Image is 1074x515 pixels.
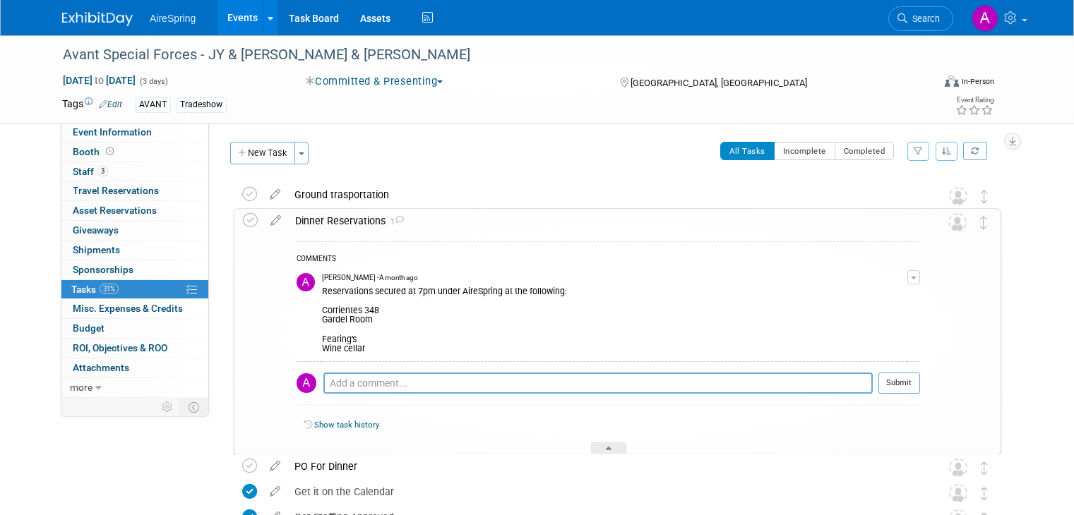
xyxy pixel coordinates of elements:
[61,358,208,377] a: Attachments
[135,97,171,112] div: AVANT
[230,142,295,164] button: New Task
[297,253,920,267] div: COMMENTS
[61,201,208,220] a: Asset Reservations
[61,123,208,142] a: Event Information
[288,209,920,233] div: Dinner Reservations
[322,273,418,283] span: [PERSON_NAME] - A month ago
[70,382,93,393] span: more
[263,460,287,473] a: edit
[263,485,287,498] a: edit
[301,74,449,89] button: Committed & Presenting
[981,190,988,203] i: Move task
[73,342,167,353] span: ROI, Objectives & ROO
[980,216,987,229] i: Move task
[99,99,122,109] a: Edit
[176,97,227,112] div: Tradeshow
[62,12,133,26] img: ExhibitDay
[297,273,315,291] img: Angie Handal
[631,78,807,88] span: [GEOGRAPHIC_DATA], [GEOGRAPHIC_DATA]
[180,398,209,416] td: Toggle Event Tabs
[949,459,967,477] img: Unassigned
[62,74,136,87] span: [DATE] [DATE]
[386,217,404,226] span: 1
[945,75,959,87] img: Format-Inperson.png
[955,97,994,104] div: Event Rating
[61,181,208,200] a: Travel Reservations
[138,77,168,86] span: (3 days)
[263,214,288,227] a: edit
[61,221,208,240] a: Giveaways
[73,322,105,334] span: Budget
[61,339,208,358] a: ROI, Objectives & ROO
[961,76,994,87] div: In-Person
[287,183,921,207] div: Ground trasportation
[888,6,953,31] a: Search
[835,142,895,160] button: Completed
[61,280,208,299] a: Tasks31%
[907,13,940,24] span: Search
[857,73,994,95] div: Event Format
[58,42,915,68] div: Avant Special Forces - JY & [PERSON_NAME] & [PERSON_NAME]
[61,260,208,279] a: Sponsorships
[287,480,921,504] div: Get it on the Calendar
[263,188,287,201] a: edit
[73,166,108,177] span: Staff
[948,213,967,231] img: Unassigned
[73,205,157,216] span: Asset Reservations
[314,420,379,430] a: Show task history
[73,264,133,275] span: Sponsorships
[73,146,117,157] span: Booth
[949,484,967,502] img: Unassigned
[61,241,208,260] a: Shipments
[61,299,208,318] a: Misc. Expenses & Credits
[297,373,316,393] img: Angie Handal
[322,284,907,354] div: Reservations secured at 7pm under AireSpring at the following: Corrientes 348 Gardel Room Fearing...
[774,142,835,160] button: Incomplete
[62,97,122,113] td: Tags
[100,284,119,294] span: 31%
[73,244,120,255] span: Shipments
[93,75,106,86] span: to
[97,166,108,176] span: 3
[155,398,180,416] td: Personalize Event Tab Strip
[972,5,998,32] img: Angie Handal
[73,185,159,196] span: Travel Reservations
[73,362,129,373] span: Attachments
[73,303,183,314] span: Misc. Expenses & Credits
[981,461,988,475] i: Move task
[981,487,988,500] i: Move task
[61,378,208,397] a: more
[949,187,967,205] img: Unassigned
[150,13,196,24] span: AireSpring
[73,126,152,138] span: Event Information
[61,162,208,181] a: Staff3
[73,224,119,236] span: Giveaways
[103,146,117,157] span: Booth not reserved yet
[287,454,921,478] div: PO For Dinner
[61,319,208,338] a: Budget
[71,284,119,295] span: Tasks
[963,142,987,160] a: Refresh
[720,142,775,160] button: All Tasks
[878,372,920,394] button: Submit
[61,143,208,162] a: Booth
